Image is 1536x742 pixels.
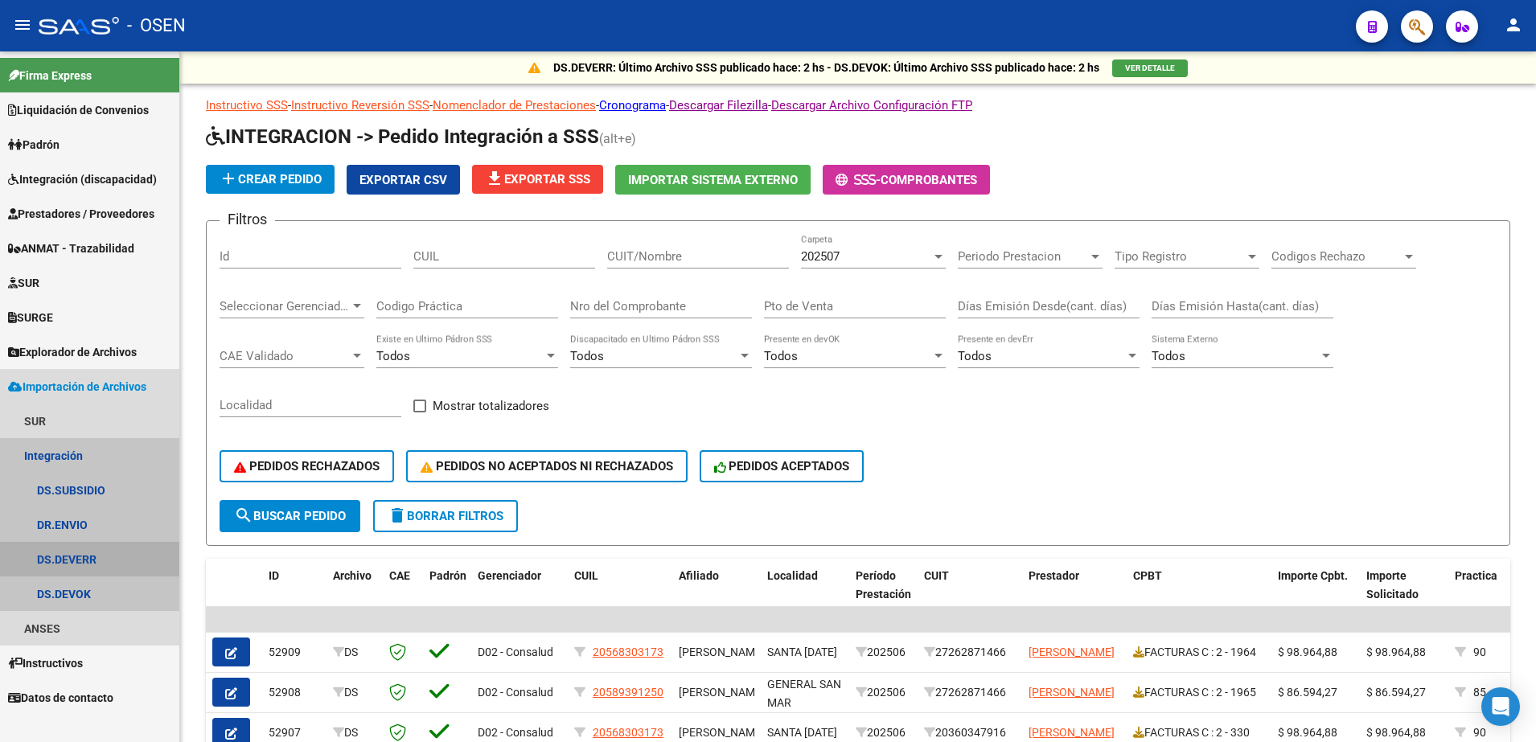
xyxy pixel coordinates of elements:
[1481,687,1520,726] div: Open Intercom Messenger
[1366,726,1426,739] span: $ 98.964,88
[1029,686,1115,699] span: [PERSON_NAME]
[1473,686,1486,699] span: 85
[429,569,466,582] span: Padrón
[771,98,972,113] a: Descargar Archivo Configuración FTP
[220,450,394,482] button: PEDIDOS RECHAZADOS
[8,274,39,292] span: SUR
[433,396,549,416] span: Mostrar totalizadores
[679,726,765,739] span: [PERSON_NAME]
[1133,643,1265,662] div: FACTURAS C : 2 - 1964
[672,559,761,629] datatable-header-cell: Afiliado
[568,559,672,629] datatable-header-cell: CUIL
[8,101,149,119] span: Liquidación de Convenios
[8,67,92,84] span: Firma Express
[8,378,146,396] span: Importación de Archivos
[1125,64,1175,72] span: VER DETALLE
[347,165,460,195] button: Exportar CSV
[388,509,503,523] span: Borrar Filtros
[1473,646,1486,658] span: 90
[406,450,688,482] button: PEDIDOS NO ACEPTADOS NI RECHAZADOS
[333,643,376,662] div: DS
[767,726,837,739] span: SANTA [DATE]
[478,726,553,739] span: D02 - Consalud
[8,343,137,361] span: Explorador de Archivos
[593,726,663,739] span: 20568303173
[206,165,335,194] button: Crear Pedido
[700,450,865,482] button: PEDIDOS ACEPTADOS
[206,125,599,148] span: INTEGRACION -> Pedido Integración a SSS
[478,686,553,699] span: D02 - Consalud
[8,654,83,672] span: Instructivos
[291,98,429,113] a: Instructivo Reversión SSS
[373,500,518,532] button: Borrar Filtros
[1271,249,1402,264] span: Codigos Rechazo
[1133,724,1265,742] div: FACTURAS C : 2 - 330
[234,509,346,523] span: Buscar Pedido
[918,559,1022,629] datatable-header-cell: CUIT
[472,165,603,194] button: Exportar SSS
[220,208,275,231] h3: Filtros
[599,98,666,113] a: Cronograma
[599,131,636,146] span: (alt+e)
[856,683,911,702] div: 202506
[574,569,598,582] span: CUIL
[269,724,320,742] div: 52907
[220,500,360,532] button: Buscar Pedido
[421,459,673,473] span: PEDIDOS NO ACEPTADOS NI RECHAZADOS
[924,724,1016,742] div: 20360347916
[1278,686,1337,699] span: $ 86.594,27
[924,569,949,582] span: CUIT
[359,173,447,187] span: Exportar CSV
[8,689,113,707] span: Datos de contacto
[220,349,350,363] span: CAE Validado
[471,559,568,629] datatable-header-cell: Gerenciador
[1448,559,1505,629] datatable-header-cell: Practica
[1473,726,1486,739] span: 90
[570,349,604,363] span: Todos
[333,569,372,582] span: Archivo
[679,569,719,582] span: Afiliado
[1029,726,1115,739] span: [PERSON_NAME]
[220,299,350,314] span: Seleccionar Gerenciador
[924,643,1016,662] div: 27262871466
[8,136,60,154] span: Padrón
[856,724,911,742] div: 202506
[767,569,818,582] span: Localidad
[327,559,383,629] datatable-header-cell: Archivo
[593,686,663,699] span: 20589391250
[1029,646,1115,658] span: [PERSON_NAME]
[669,98,768,113] a: Descargar Filezilla
[856,643,911,662] div: 202506
[1278,569,1348,582] span: Importe Cpbt.
[478,569,541,582] span: Gerenciador
[333,683,376,702] div: DS
[206,98,288,113] a: Instructivo SSS
[767,646,837,658] span: SANTA [DATE]
[836,173,881,187] span: -
[958,349,992,363] span: Todos
[127,8,186,43] span: - OSEN
[1504,15,1523,35] mat-icon: person
[8,170,157,188] span: Integración (discapacidad)
[376,349,410,363] span: Todos
[1271,559,1360,629] datatable-header-cell: Importe Cpbt.
[801,249,840,264] span: 202507
[1029,569,1079,582] span: Prestador
[1278,726,1337,739] span: $ 98.964,88
[1115,249,1245,264] span: Tipo Registro
[1133,569,1162,582] span: CPBT
[13,15,32,35] mat-icon: menu
[1366,646,1426,658] span: $ 98.964,88
[269,683,320,702] div: 52908
[1366,686,1426,699] span: $ 86.594,27
[553,59,1099,76] p: DS.DEVERR: Último Archivo SSS publicado hace: 2 hs - DS.DEVOK: Último Archivo SSS publicado hace:...
[958,249,1088,264] span: Periodo Prestacion
[1112,59,1188,77] button: VER DETALLE
[262,559,327,629] datatable-header-cell: ID
[767,678,841,709] span: GENERAL SAN MAR
[679,686,765,699] span: [PERSON_NAME]
[485,172,590,187] span: Exportar SSS
[269,569,279,582] span: ID
[478,646,553,658] span: D02 - Consalud
[1127,559,1271,629] datatable-header-cell: CPBT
